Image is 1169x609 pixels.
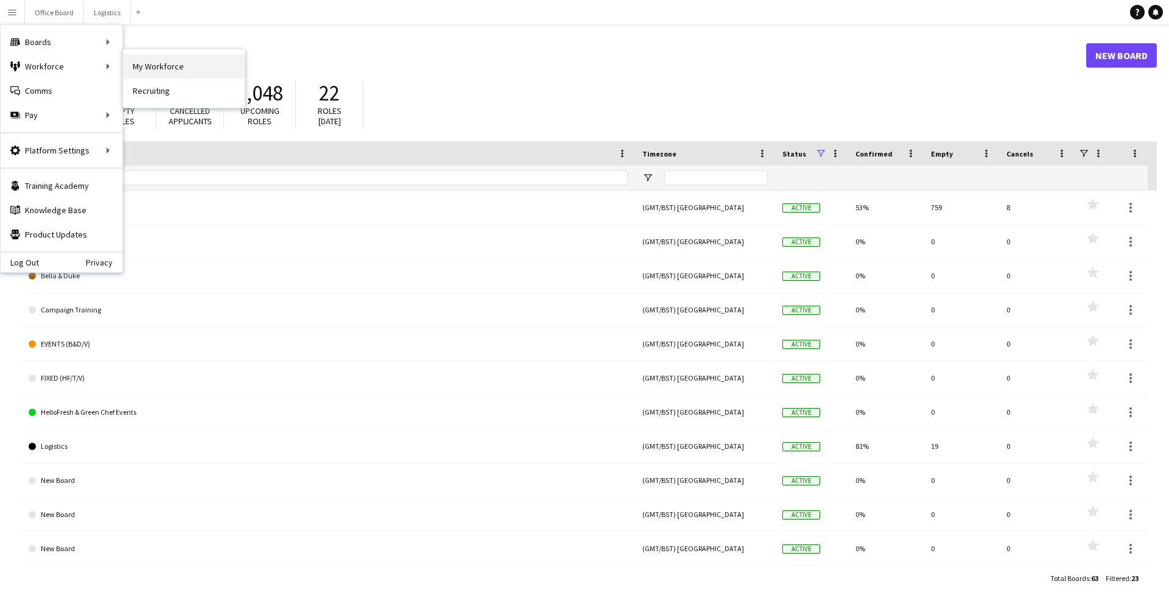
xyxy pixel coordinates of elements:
[999,259,1075,292] div: 0
[635,532,775,565] div: (GMT/BST) [GEOGRAPHIC_DATA]
[999,395,1075,429] div: 0
[642,172,653,183] button: Open Filter Menu
[1,54,122,79] div: Workforce
[1006,149,1033,158] span: Cancels
[1106,566,1139,590] div: :
[924,225,999,258] div: 0
[924,566,999,599] div: 0
[782,149,806,158] span: Status
[84,1,131,24] button: Logistics
[931,149,953,158] span: Empty
[1131,574,1139,583] span: 23
[123,79,245,103] a: Recruiting
[782,238,820,247] span: Active
[642,149,676,158] span: Timezone
[635,327,775,361] div: (GMT/BST) [GEOGRAPHIC_DATA]
[635,361,775,395] div: (GMT/BST) [GEOGRAPHIC_DATA]
[924,532,999,565] div: 0
[848,566,924,599] div: 0%
[924,361,999,395] div: 0
[29,361,628,395] a: FIXED (HF/T/V)
[924,327,999,361] div: 0
[848,463,924,497] div: 0%
[782,272,820,281] span: Active
[848,327,924,361] div: 0%
[25,1,84,24] button: Office Board
[635,293,775,326] div: (GMT/BST) [GEOGRAPHIC_DATA]
[782,476,820,485] span: Active
[848,395,924,429] div: 0%
[924,395,999,429] div: 0
[999,498,1075,531] div: 0
[29,395,628,429] a: HelloFresh & Green Chef Events
[635,395,775,429] div: (GMT/BST) [GEOGRAPHIC_DATA]
[782,408,820,417] span: Active
[924,498,999,531] div: 0
[29,225,628,259] a: Beer52 Events
[29,293,628,327] a: Campaign Training
[51,171,628,185] input: Board name Filter Input
[319,80,340,107] span: 22
[1,103,122,127] div: Pay
[1091,574,1098,583] span: 63
[924,259,999,292] div: 0
[21,46,1086,65] h1: Boards
[999,429,1075,463] div: 0
[29,498,628,532] a: New Board
[848,429,924,463] div: 81%
[169,105,212,127] span: Cancelled applicants
[29,429,628,463] a: Logistics
[848,361,924,395] div: 0%
[1106,574,1129,583] span: Filtered
[999,191,1075,224] div: 8
[999,361,1075,395] div: 0
[635,498,775,531] div: (GMT/BST) [GEOGRAPHIC_DATA]
[29,259,628,293] a: Bella & Duke
[240,105,279,127] span: Upcoming roles
[29,191,628,225] a: ALL Client Job Board
[848,532,924,565] div: 0%
[635,225,775,258] div: (GMT/BST) [GEOGRAPHIC_DATA]
[848,293,924,326] div: 0%
[1086,43,1157,68] a: New Board
[1,222,122,247] a: Product Updates
[999,225,1075,258] div: 0
[999,463,1075,497] div: 0
[999,327,1075,361] div: 0
[848,225,924,258] div: 0%
[1,258,39,267] a: Log Out
[1,198,122,222] a: Knowledge Base
[1050,574,1089,583] span: Total Boards
[782,340,820,349] span: Active
[1050,566,1098,590] div: :
[1,79,122,103] a: Comms
[635,191,775,224] div: (GMT/BST) [GEOGRAPHIC_DATA]
[123,54,245,79] a: My Workforce
[29,532,628,566] a: New Board
[848,259,924,292] div: 0%
[924,293,999,326] div: 0
[318,105,342,127] span: Roles [DATE]
[999,293,1075,326] div: 0
[924,429,999,463] div: 19
[635,429,775,463] div: (GMT/BST) [GEOGRAPHIC_DATA]
[999,566,1075,599] div: 0
[782,306,820,315] span: Active
[855,149,893,158] span: Confirmed
[29,463,628,498] a: New Board
[86,258,122,267] a: Privacy
[236,80,283,107] span: 2,048
[782,544,820,554] span: Active
[848,498,924,531] div: 0%
[782,442,820,451] span: Active
[635,259,775,292] div: (GMT/BST) [GEOGRAPHIC_DATA]
[1,138,122,163] div: Platform Settings
[924,463,999,497] div: 0
[1,30,122,54] div: Boards
[664,171,768,185] input: Timezone Filter Input
[782,203,820,213] span: Active
[999,532,1075,565] div: 0
[848,191,924,224] div: 53%
[635,463,775,497] div: (GMT/BST) [GEOGRAPHIC_DATA]
[29,566,628,600] a: New Board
